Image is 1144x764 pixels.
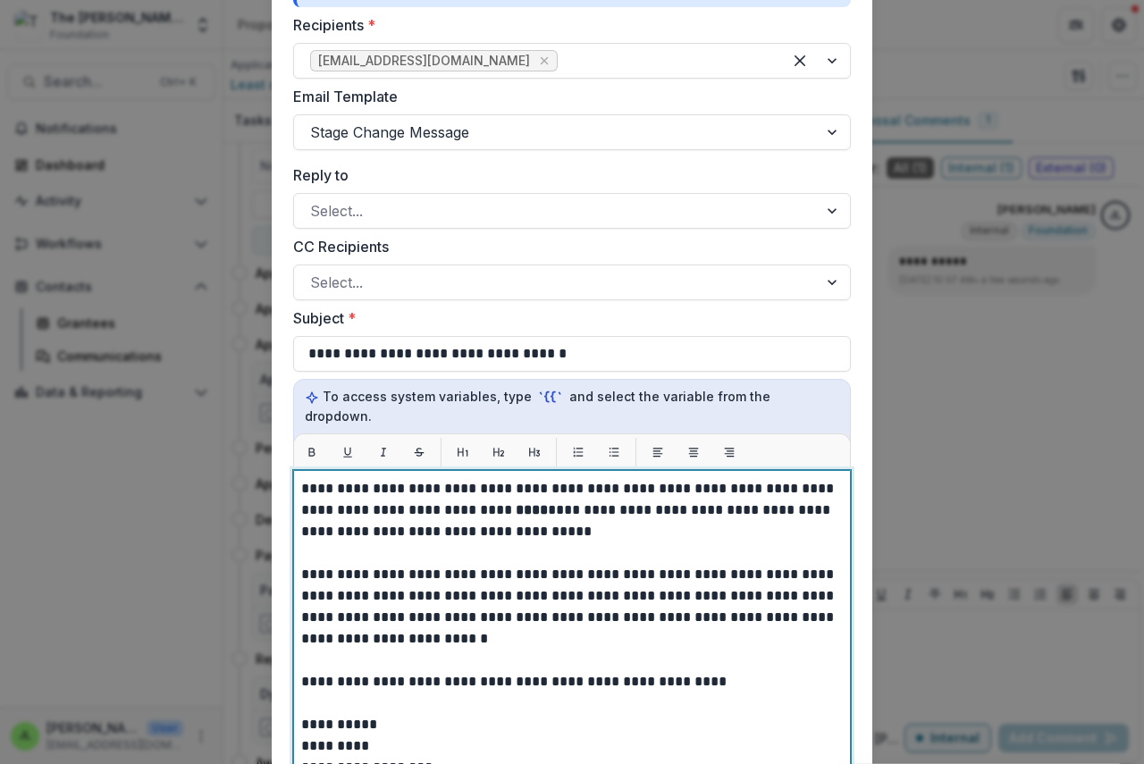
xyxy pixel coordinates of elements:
button: List [600,438,628,466]
span: [EMAIL_ADDRESS][DOMAIN_NAME] [318,54,530,69]
button: Strikethrough [405,438,433,466]
label: Email Template [293,86,840,107]
label: CC Recipients [293,236,840,257]
button: Bold [298,438,326,466]
label: Subject [293,307,840,329]
p: To access system variables, type and select the variable from the dropdown. [305,387,839,425]
button: List [564,438,593,466]
code: `{{` [535,388,566,407]
div: Remove blakeg@lotcarolinas.com [535,52,553,70]
label: Recipients [293,14,840,36]
button: Italic [369,438,398,466]
button: Underline [333,438,362,466]
label: Reply to [293,164,840,186]
button: H1 [449,438,477,466]
button: Align left [643,438,672,466]
button: H3 [520,438,549,466]
button: H2 [484,438,513,466]
div: Clear selected options [786,46,814,75]
button: Align center [679,438,708,466]
button: Align right [715,438,744,466]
